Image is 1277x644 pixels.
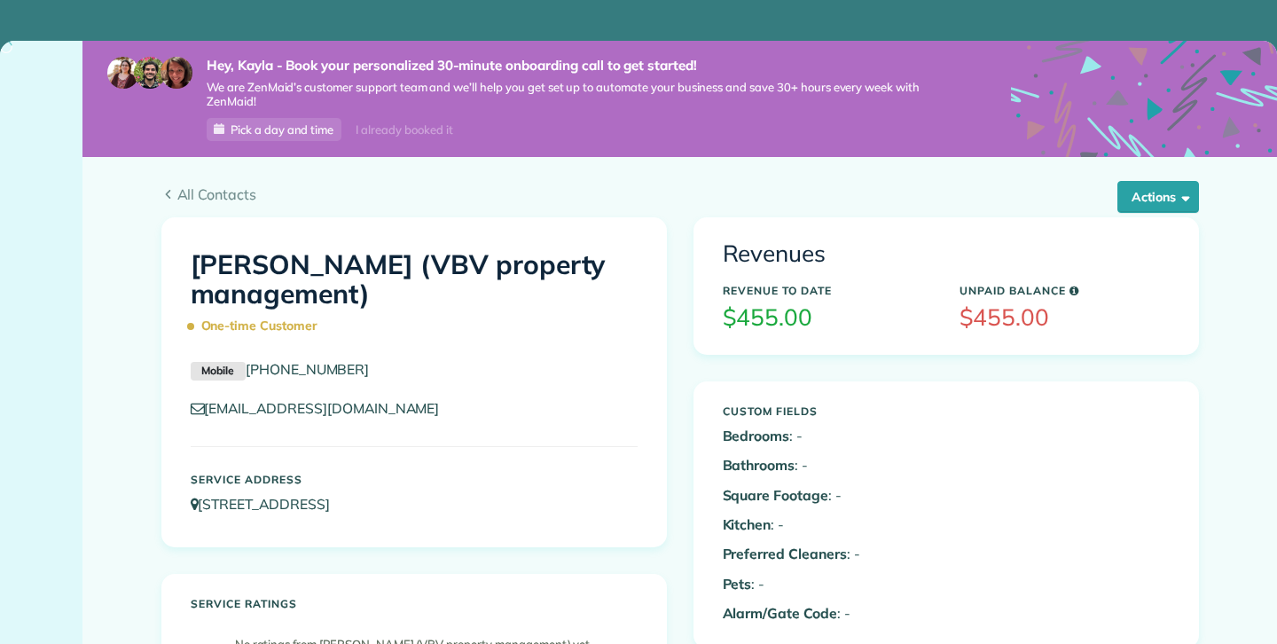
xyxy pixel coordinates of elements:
[191,598,638,609] h5: Service ratings
[191,399,457,417] a: [EMAIL_ADDRESS][DOMAIN_NAME]
[107,57,139,89] img: maria-72a9807cf96188c08ef61303f053569d2e2a8a1cde33d635c8a3ac13582a053d.jpg
[177,184,1199,205] span: All Contacts
[723,515,772,533] b: Kitchen
[723,427,790,444] b: Bedrooms
[723,575,752,593] b: Pets
[723,485,933,506] p: : -
[191,250,638,342] h1: [PERSON_NAME] (VBV property management)
[723,545,847,562] b: Preferred Cleaners
[345,119,463,141] div: I already booked it
[207,80,958,110] span: We are ZenMaid’s customer support team and we’ll help you get set up to automate your business an...
[231,122,333,137] span: Pick a day and time
[723,604,837,622] b: Alarm/Gate Code
[161,57,192,89] img: michelle-19f622bdf1676172e81f8f8fba1fb50e276960ebfe0243fe18214015130c80e4.jpg
[723,544,933,564] p: : -
[1117,181,1199,213] button: Actions
[191,495,347,513] a: [STREET_ADDRESS]
[191,474,638,485] h5: Service Address
[723,305,933,331] h3: $455.00
[723,241,1170,267] h3: Revenues
[723,456,795,474] b: Bathrooms
[191,310,325,342] span: One-time Customer
[723,426,933,446] p: : -
[723,514,933,535] p: : -
[207,57,958,75] strong: Hey, Kayla - Book your personalized 30-minute onboarding call to get started!
[723,603,933,624] p: : -
[191,362,246,381] small: Mobile
[191,360,370,378] a: Mobile[PHONE_NUMBER]
[723,405,933,417] h5: Custom Fields
[960,305,1170,331] h3: $455.00
[723,285,933,296] h5: Revenue to Date
[723,455,933,475] p: : -
[207,118,341,141] a: Pick a day and time
[161,184,1199,205] a: All Contacts
[960,285,1170,296] h5: Unpaid Balance
[723,574,933,594] p: : -
[723,486,828,504] b: Square Footage
[134,57,166,89] img: jorge-587dff0eeaa6aab1f244e6dc62b8924c3b6ad411094392a53c71c6c4a576187d.jpg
